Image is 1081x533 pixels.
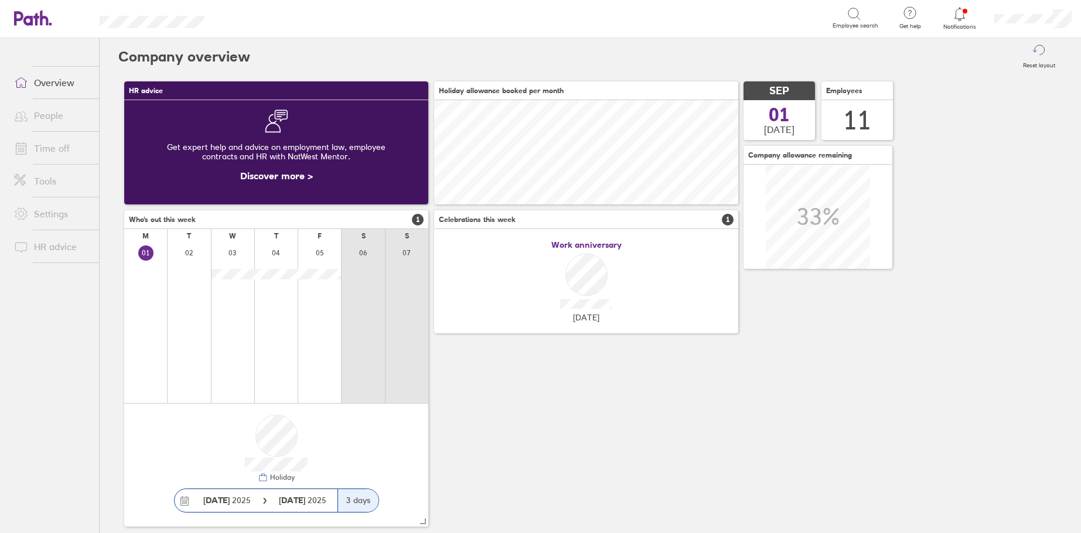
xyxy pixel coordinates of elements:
[337,489,378,512] div: 3 days
[573,313,599,322] span: [DATE]
[134,133,419,170] div: Get expert help and advice on employment law, employee contracts and HR with NatWest Mentor.
[412,214,424,225] span: 1
[362,232,366,240] div: S
[1016,38,1062,76] button: Reset layout
[118,38,250,76] h2: Company overview
[5,136,99,160] a: Time off
[187,232,191,240] div: T
[748,151,852,159] span: Company allowance remaining
[240,170,313,182] a: Discover more >
[236,12,266,23] div: Search
[279,495,308,505] strong: [DATE]
[439,216,516,224] span: Celebrations this week
[142,232,149,240] div: M
[5,235,99,258] a: HR advice
[203,496,251,505] span: 2025
[941,6,979,30] a: Notifications
[129,87,163,95] span: HR advice
[826,87,862,95] span: Employees
[5,202,99,225] a: Settings
[833,22,878,29] span: Employee search
[405,232,409,240] div: S
[268,473,295,481] div: Holiday
[129,216,196,224] span: Who's out this week
[5,104,99,127] a: People
[203,495,230,505] strong: [DATE]
[722,214,734,225] span: 1
[769,85,789,97] span: SEP
[1016,59,1062,69] label: Reset layout
[274,232,278,240] div: T
[318,232,322,240] div: F
[439,87,564,95] span: Holiday allowance booked per month
[769,105,790,124] span: 01
[941,23,979,30] span: Notifications
[891,23,929,30] span: Get help
[843,105,871,135] div: 11
[279,496,326,505] span: 2025
[229,232,236,240] div: W
[551,240,622,250] span: Work anniversary
[5,169,99,193] a: Tools
[764,124,794,135] span: [DATE]
[5,71,99,94] a: Overview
